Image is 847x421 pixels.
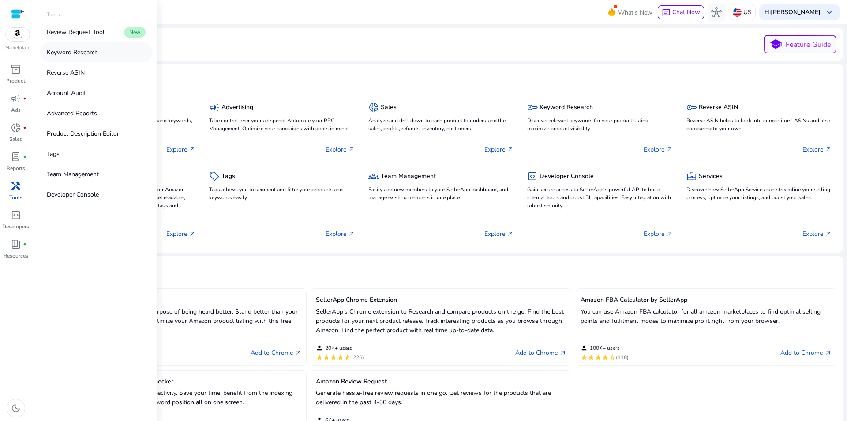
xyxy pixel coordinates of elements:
[9,135,22,143] p: Sales
[540,104,593,111] h5: Keyword Research
[47,27,105,37] p: Review Request Tool
[11,152,21,162] span: lab_profile
[368,102,379,113] span: donut_small
[733,8,742,17] img: us.svg
[765,9,821,15] p: Hi
[699,173,723,180] h5: Services
[484,229,514,239] p: Explore
[166,229,196,239] p: Explore
[527,117,673,133] p: Discover relevant keywords for your product listing, maximize product visibility
[11,122,21,133] span: donut_small
[11,106,21,114] p: Ads
[507,231,514,238] span: arrow_outward
[672,8,700,16] span: Chat Now
[527,102,538,113] span: key
[666,146,673,153] span: arrow_outward
[6,77,25,85] p: Product
[616,354,629,361] span: (118)
[7,164,25,172] p: Reports
[590,345,620,352] span: 100K+ users
[51,307,302,335] p: Tailor make your listing for the sole purpose of being heard better. Stand better than your compe...
[11,93,21,104] span: campaign
[507,146,514,153] span: arrow_outward
[802,229,832,239] p: Explore
[581,296,832,304] h5: Amazon FBA Calculator by SellerApp
[686,102,697,113] span: key
[658,5,704,19] button: chatChat Now
[316,345,323,352] mat-icon: person
[515,348,566,358] a: Add to Chromearrow_outward
[209,186,355,201] p: Tags allows you to segment and filter your products and keywords easily
[581,354,588,361] mat-icon: star
[786,39,831,50] p: Feature Guide
[595,354,602,361] mat-icon: star
[23,243,26,246] span: fiber_manual_record
[221,104,253,111] h5: Advertising
[23,155,26,159] span: fiber_manual_record
[588,354,595,361] mat-icon: star
[11,210,21,220] span: code_blocks
[166,145,196,154] p: Explore
[484,145,514,154] p: Explore
[47,11,60,19] p: Tools
[351,354,364,361] span: (226)
[666,231,673,238] span: arrow_outward
[644,145,673,154] p: Explore
[337,354,344,361] mat-icon: star
[47,170,99,179] p: Team Management
[686,186,832,201] p: Discover how SellerApp Services can streamline your selling process, optimize your listings, and ...
[381,104,397,111] h5: Sales
[581,307,832,326] p: You can use Amazon FBA calculator for all amazon marketplaces to find optimal selling points and ...
[326,229,355,239] p: Explore
[209,171,220,182] span: sell
[51,296,302,304] h5: Amazon Keyword Research Tool
[618,5,652,20] span: What's New
[323,354,330,361] mat-icon: star
[316,388,567,407] p: Generate hassle-free review requests in one go. Get reviews for the products that are delivered i...
[769,38,782,51] span: school
[825,349,832,357] span: arrow_outward
[51,388,302,407] p: Built with focus on ease of use and effectivity. Save your time, benefit from the indexing inform...
[824,7,835,18] span: keyboard_arrow_down
[743,4,752,20] p: US
[251,348,302,358] a: Add to Chromearrow_outward
[771,8,821,16] b: [PERSON_NAME]
[11,64,21,75] span: inventory_2
[348,146,355,153] span: arrow_outward
[348,231,355,238] span: arrow_outward
[581,345,588,352] mat-icon: person
[47,68,85,77] p: Reverse ASIN
[708,4,725,21] button: hub
[2,223,29,231] p: Developers
[330,354,337,361] mat-icon: star
[802,145,832,154] p: Explore
[9,193,22,201] p: Tools
[559,349,566,357] span: arrow_outward
[5,45,30,51] p: Marketplace
[368,171,379,182] span: groups
[189,146,196,153] span: arrow_outward
[47,149,60,159] p: Tags
[686,117,832,133] p: Reverse ASIN helps to look into competitors' ASINs and also comparing to your own
[209,102,220,113] span: campaign
[221,173,235,180] h5: Tags
[326,145,355,154] p: Explore
[325,345,352,352] span: 20K+ users
[4,252,28,260] p: Resources
[609,354,616,361] mat-icon: star_half
[368,117,514,133] p: Analyze and drill down to each product to understand the sales, profits, refunds, inventory, cust...
[51,378,302,386] h5: Amazon Keyword Ranking & Index Checker
[527,171,538,182] span: code_blocks
[711,7,722,18] span: hub
[764,35,836,53] button: schoolFeature Guide
[47,109,97,118] p: Advanced Reports
[527,186,673,209] p: Gain secure access to SellerApp's powerful API to build internal tools and boost BI capabilities....
[699,104,738,111] h5: Reverse ASIN
[11,181,21,191] span: handyman
[6,28,30,41] img: amazon.svg
[11,239,21,250] span: book_4
[316,307,567,335] p: SellerApp's Chrome extension to Research and compare products on the go. Find the best products f...
[602,354,609,361] mat-icon: star
[381,173,436,180] h5: Team Management
[47,88,86,98] p: Account Audit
